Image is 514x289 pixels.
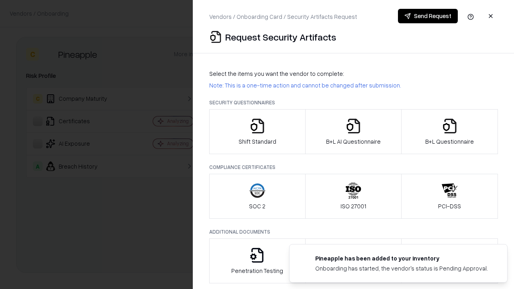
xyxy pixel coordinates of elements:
p: Penetration Testing [231,267,283,275]
p: PCI-DSS [438,202,461,210]
p: Vendors / Onboarding Card / Security Artifacts Request [209,12,357,21]
div: Pineapple has been added to your inventory [315,254,488,263]
button: PCI-DSS [401,174,498,219]
p: SOC 2 [249,202,265,210]
p: Shift Standard [239,137,276,146]
button: B+L Questionnaire [401,109,498,154]
img: pineappleenergy.com [299,254,309,264]
div: Onboarding has started, the vendor's status is Pending Approval. [315,264,488,273]
p: Note: This is a one-time action and cannot be changed after submission. [209,81,498,90]
p: Additional Documents [209,228,498,235]
button: SOC 2 [209,174,306,219]
button: Data Processing Agreement [401,238,498,283]
button: ISO 27001 [305,174,402,219]
p: ISO 27001 [341,202,366,210]
p: Security Questionnaires [209,99,498,106]
p: Compliance Certificates [209,164,498,171]
p: Request Security Artifacts [225,31,336,43]
p: B+L Questionnaire [425,137,474,146]
button: Shift Standard [209,109,306,154]
button: Send Request [398,9,458,23]
p: Select the items you want the vendor to complete: [209,69,498,78]
button: B+L AI Questionnaire [305,109,402,154]
p: B+L AI Questionnaire [326,137,381,146]
button: Penetration Testing [209,238,306,283]
button: Privacy Policy [305,238,402,283]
